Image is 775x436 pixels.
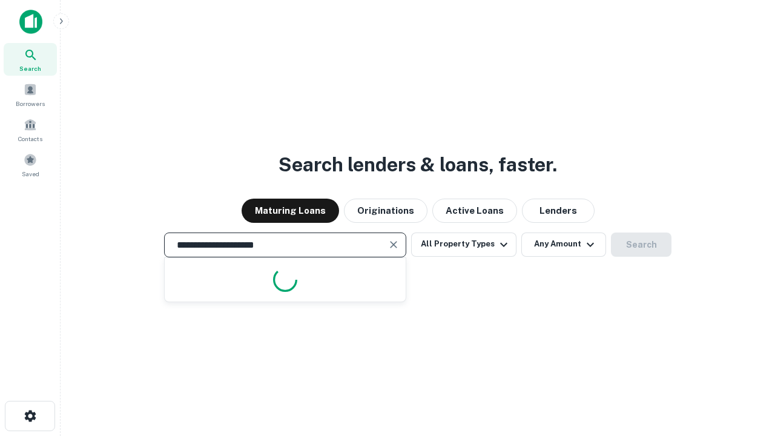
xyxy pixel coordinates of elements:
[4,113,57,146] a: Contacts
[279,150,557,179] h3: Search lenders & loans, faster.
[18,134,42,144] span: Contacts
[19,64,41,73] span: Search
[432,199,517,223] button: Active Loans
[19,10,42,34] img: capitalize-icon.png
[344,199,427,223] button: Originations
[4,148,57,181] a: Saved
[16,99,45,108] span: Borrowers
[411,233,516,257] button: All Property Types
[242,199,339,223] button: Maturing Loans
[521,233,606,257] button: Any Amount
[522,199,595,223] button: Lenders
[4,43,57,76] a: Search
[714,339,775,397] iframe: Chat Widget
[385,236,402,253] button: Clear
[4,78,57,111] a: Borrowers
[22,169,39,179] span: Saved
